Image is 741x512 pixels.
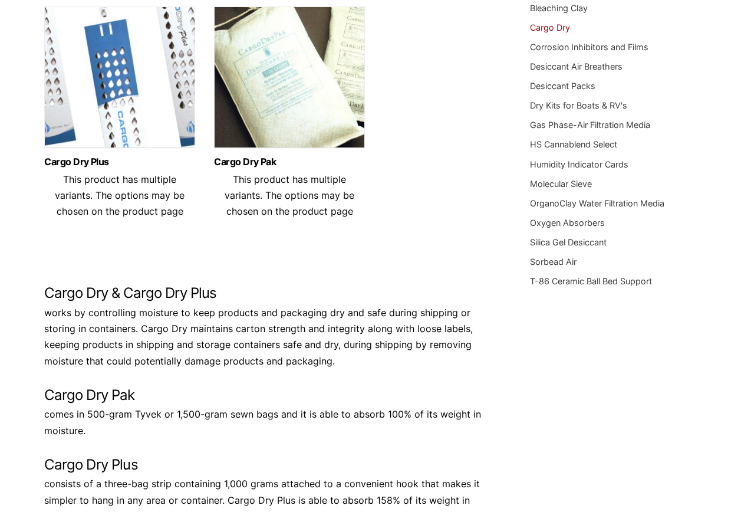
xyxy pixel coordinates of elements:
[530,237,607,247] a: Silica Gel Desiccant
[44,457,498,474] h2: Cargo Dry Plus
[44,305,498,369] p: works by controlling moisture to keep products and packaging dry and safe during shipping or stor...
[530,198,664,208] a: OrganoClay Water Filtration Media
[530,179,592,189] a: Molecular Sieve
[530,218,605,228] a: Oxygen Absorbers
[530,276,652,286] a: T-86 Ceramic Ball Bed Support
[44,387,498,404] h2: Cargo Dry Pak
[225,173,354,217] span: This product has multiple variants. The options may be chosen on the product page
[530,3,588,13] a: Bleaching Clay
[530,100,627,110] a: Dry Kits for Boats & RV's
[55,173,185,217] span: This product has multiple variants. The options may be chosen on the product page
[214,157,365,167] a: Cargo Dry Pak
[530,22,570,32] a: Cargo Dry
[530,257,577,267] a: Sorbead Air
[44,406,498,438] p: comes in 500-gram Tyvek or 1,500-gram sewn bags and it is able to absorb 100% of its weight in mo...
[530,61,623,71] a: Desiccant Air Breathers
[530,42,648,52] a: Corrosion Inhibitors and Films
[530,81,595,91] a: Desiccant Packs
[530,120,650,130] a: Gas Phase-Air Filtration Media
[44,285,498,302] h2: Cargo Dry & Cargo Dry Plus
[530,159,628,169] a: Humidity Indicator Cards
[530,139,617,149] a: HS Cannablend Select
[44,157,195,167] a: Cargo Dry Plus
